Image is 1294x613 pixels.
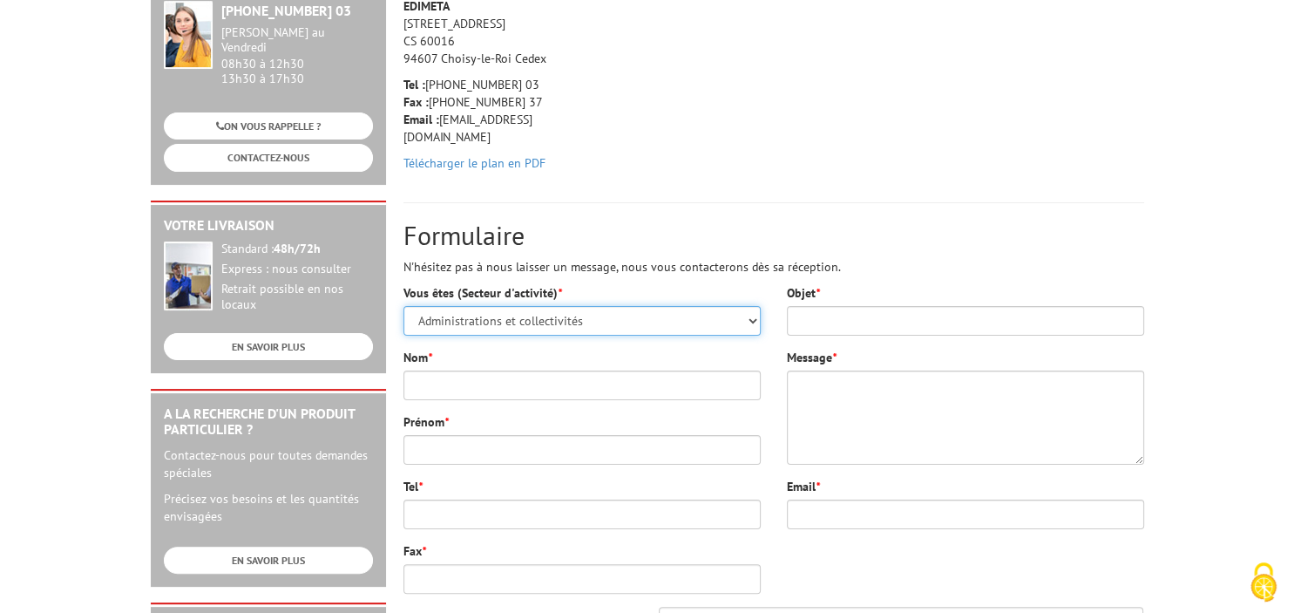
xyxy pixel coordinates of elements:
label: Nom [403,349,432,366]
label: Vous êtes (Secteur d'activité) [403,284,562,302]
div: [PERSON_NAME] au Vendredi [221,25,373,55]
img: widget-livraison.jpg [164,242,213,310]
img: widget-service.jpg [164,1,213,69]
a: EN SAVOIR PLUS [164,333,373,360]
label: Fax [403,542,426,560]
div: Express : nous consulter [221,262,373,277]
p: N'hésitez pas à nous laisser un message, nous vous contacterons dès sa réception. [403,258,1144,276]
h2: A la recherche d'un produit particulier ? [164,406,373,437]
strong: [PHONE_NUMBER] 03 [221,2,351,19]
strong: Email : [403,112,439,127]
a: Télécharger le plan en PDF [403,155,545,171]
a: EN SAVOIR PLUS [164,547,373,574]
label: Message [787,349,837,366]
h2: Votre livraison [164,218,373,234]
p: Précisez vos besoins et les quantités envisagées [164,490,373,525]
label: Email [787,478,820,495]
strong: 48h/72h [274,241,321,256]
label: Objet [787,284,820,302]
label: Tel [403,478,423,495]
p: [PHONE_NUMBER] 03 [PHONE_NUMBER] 37 [EMAIL_ADDRESS][DOMAIN_NAME] [403,76,569,146]
label: Prénom [403,413,449,431]
p: Contactez-nous pour toutes demandes spéciales [164,446,373,481]
div: Retrait possible en nos locaux [221,282,373,313]
img: Cookies (fenêtre modale) [1242,561,1285,604]
strong: Tel : [403,77,425,92]
a: ON VOUS RAPPELLE ? [164,112,373,140]
div: 08h30 à 12h30 13h30 à 17h30 [221,25,373,85]
h2: Formulaire [403,221,1144,249]
strong: Fax : [403,94,429,110]
button: Cookies (fenêtre modale) [1233,554,1294,613]
a: CONTACTEZ-NOUS [164,144,373,171]
div: Standard : [221,242,373,257]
